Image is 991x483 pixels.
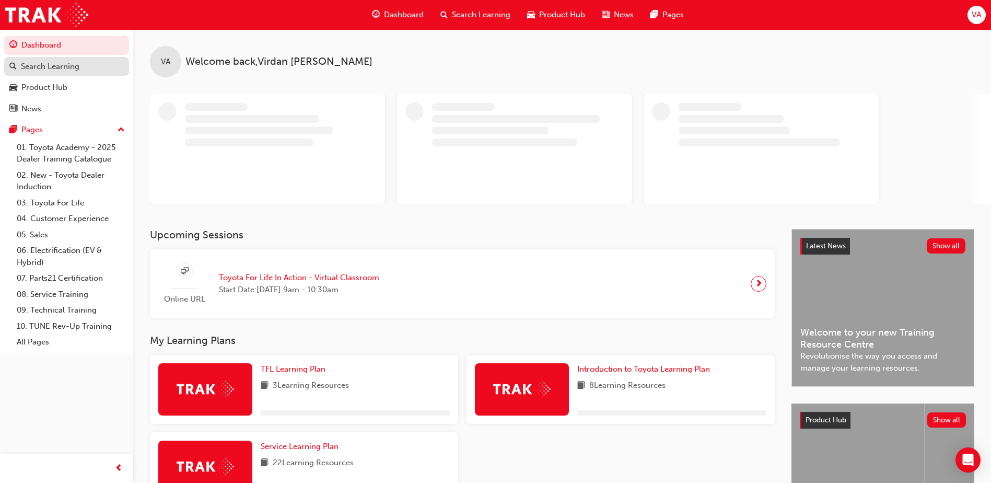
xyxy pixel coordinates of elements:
div: Open Intercom Messenger [955,447,981,473]
span: News [614,9,634,21]
div: News [21,103,41,115]
span: guage-icon [372,8,380,21]
a: 08. Service Training [13,286,129,303]
a: 01. Toyota Academy - 2025 Dealer Training Catalogue [13,140,129,167]
a: 03. Toyota For Life [13,195,129,211]
button: Pages [4,120,129,140]
a: pages-iconPages [642,4,692,26]
a: 10. TUNE Rev-Up Training [13,318,129,335]
span: Dashboard [384,9,424,21]
span: Product Hub [806,416,846,424]
a: 05. Sales [13,227,129,243]
span: VA [972,9,981,21]
span: car-icon [9,83,17,93]
h3: Upcoming Sessions [150,229,775,241]
span: TFL Learning Plan [261,364,325,374]
span: Toyota For Life In Action - Virtual Classroom [219,272,379,284]
a: Online URLToyota For Life In Action - Virtual ClassroomStart Date:[DATE] 9am - 10:30am [158,258,766,309]
a: news-iconNews [593,4,642,26]
span: car-icon [527,8,535,21]
img: Trak [493,381,551,397]
a: All Pages [13,334,129,350]
a: 02. New - Toyota Dealer Induction [13,167,129,195]
img: Trak [177,458,234,475]
a: 04. Customer Experience [13,211,129,227]
span: search-icon [440,8,448,21]
a: 06. Electrification (EV & Hybrid) [13,243,129,270]
span: guage-icon [9,41,17,50]
span: Introduction to Toyota Learning Plan [577,364,710,374]
span: Welcome to your new Training Resource Centre [800,327,965,350]
span: up-icon [118,123,125,137]
span: 3 Learning Resources [273,379,349,393]
button: DashboardSearch LearningProduct HubNews [4,33,129,120]
span: Product Hub [539,9,585,21]
span: Revolutionise the way you access and manage your learning resources. [800,350,965,374]
span: Welcome back , Virdan [PERSON_NAME] [185,56,372,68]
h3: My Learning Plans [150,335,775,347]
a: Product Hub [4,78,129,97]
span: news-icon [602,8,610,21]
span: book-icon [261,379,269,393]
a: guage-iconDashboard [364,4,432,26]
span: Pages [662,9,684,21]
span: sessionType_ONLINE_URL-icon [181,265,189,278]
span: VA [161,56,170,68]
button: Show all [927,238,966,254]
span: next-icon [755,277,763,291]
a: TFL Learning Plan [261,363,330,375]
a: Latest NewsShow allWelcome to your new Training Resource CentreRevolutionise the way you access a... [791,229,974,387]
button: Show all [927,412,966,428]
span: Start Date: [DATE] 9am - 10:30am [219,284,379,296]
span: Search Learning [452,9,510,21]
div: Search Learning [21,61,79,73]
a: Dashboard [4,36,129,55]
span: book-icon [577,379,585,393]
a: Introduction to Toyota Learning Plan [577,363,714,375]
span: 22 Learning Resources [273,457,354,470]
img: Trak [177,381,234,397]
span: Online URL [158,293,211,305]
span: 8 Learning Resources [589,379,666,393]
a: Product HubShow all [800,412,966,429]
div: Product Hub [21,82,67,94]
a: 09. Technical Training [13,302,129,318]
span: pages-icon [9,125,17,135]
img: Trak [5,3,88,27]
a: Latest NewsShow all [800,238,965,255]
span: news-icon [9,105,17,114]
a: 07. Parts21 Certification [13,270,129,286]
span: prev-icon [115,462,123,475]
span: search-icon [9,62,17,72]
span: book-icon [261,457,269,470]
span: pages-icon [650,8,658,21]
a: car-iconProduct Hub [519,4,593,26]
a: News [4,99,129,119]
span: Service Learning Plan [261,442,339,451]
span: Latest News [806,241,846,250]
a: Search Learning [4,57,129,76]
a: Service Learning Plan [261,441,343,453]
button: VA [967,6,986,24]
div: Pages [21,124,43,136]
a: search-iconSearch Learning [432,4,519,26]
